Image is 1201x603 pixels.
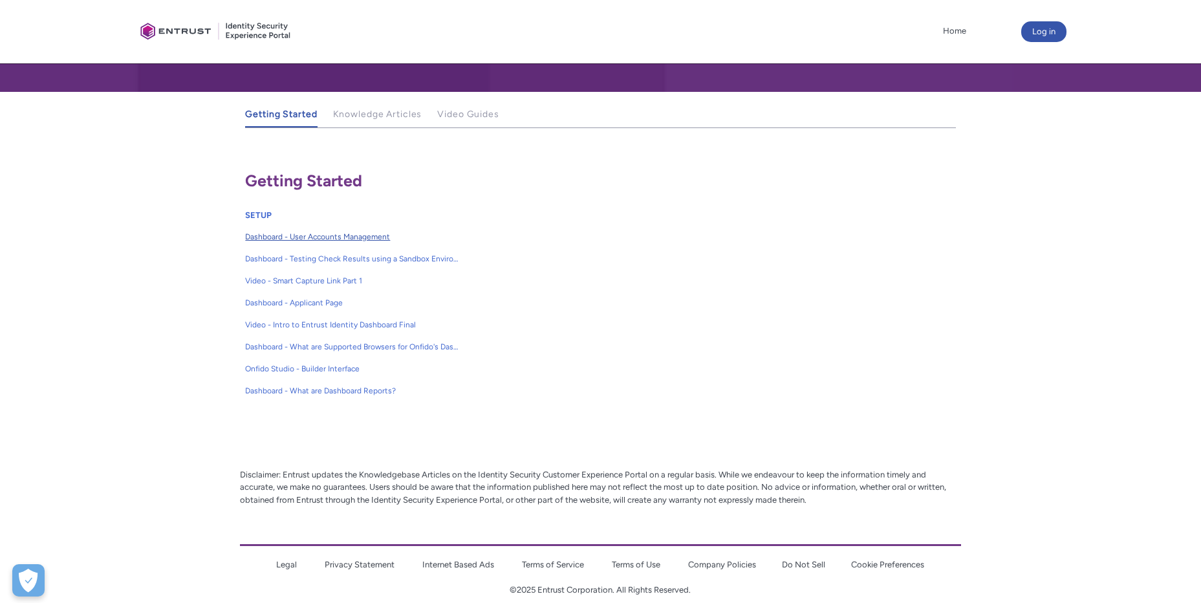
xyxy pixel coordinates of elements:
[245,231,460,243] span: Dashboard - User Accounts Management
[422,560,494,569] a: Internet Based Ads
[437,102,499,127] a: Video Guides
[245,102,317,127] a: Getting Started
[245,319,460,331] span: Video - Intro to Entrust Identity Dashboard Final
[245,270,460,292] a: Video - Smart Capture Link Part 1
[688,560,756,569] a: Company Policies
[245,210,272,220] a: SETUP
[612,560,660,569] a: Terms of Use
[240,584,960,597] p: ©2025 Entrust Corporation. All Rights Reserved.
[245,292,460,314] a: Dashboard - Applicant Page
[940,21,969,41] a: Home
[325,560,395,569] a: Privacy Statement
[437,109,499,120] span: Video Guides
[12,564,45,597] button: Open Preferences
[245,336,460,358] a: Dashboard - What are Supported Browsers for Onfido's Dashboard
[245,380,460,402] a: Dashboard - What are Dashboard Reports?
[245,275,460,287] span: Video - Smart Capture Link Part 1
[851,560,924,569] a: Cookie Preferences
[971,303,1201,603] iframe: Qualified Messenger
[276,560,297,569] a: Legal
[245,226,460,248] a: Dashboard - User Accounts Management
[12,564,45,597] div: Cookie Preferences
[240,468,960,507] p: Disclaimer: Entrust updates the Knowledgebase Articles on the Identity Security Customer Experien...
[333,102,422,127] a: Knowledge Articles
[245,358,460,380] a: Onfido Studio - Builder Interface
[333,109,422,120] span: Knowledge Articles
[245,297,460,309] span: Dashboard - Applicant Page
[245,341,460,353] span: Dashboard - What are Supported Browsers for Onfido's Dashboard
[782,560,825,569] a: Do Not Sell
[245,109,317,120] span: Getting Started
[522,560,584,569] a: Terms of Service
[245,171,362,190] span: Getting Started
[245,253,460,265] span: Dashboard - Testing Check Results using a Sandbox Environment
[1021,21,1066,42] button: Log in
[245,363,460,375] span: Onfido Studio - Builder Interface
[245,385,460,397] span: Dashboard - What are Dashboard Reports?
[245,248,460,270] a: Dashboard - Testing Check Results using a Sandbox Environment
[245,314,460,336] a: Video - Intro to Entrust Identity Dashboard Final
